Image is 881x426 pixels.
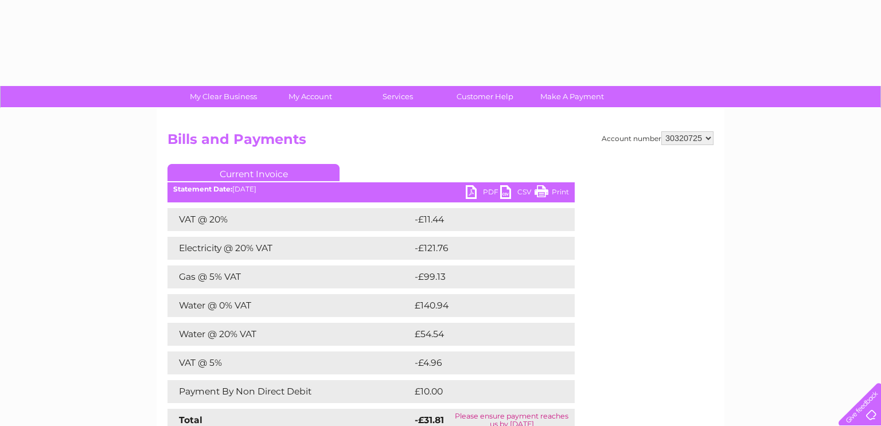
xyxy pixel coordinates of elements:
[535,185,569,202] a: Print
[167,323,412,346] td: Water @ 20% VAT
[167,185,575,193] div: [DATE]
[525,86,619,107] a: Make A Payment
[263,86,358,107] a: My Account
[167,164,340,181] a: Current Invoice
[167,294,412,317] td: Water @ 0% VAT
[167,265,412,288] td: Gas @ 5% VAT
[167,380,412,403] td: Payment By Non Direct Debit
[412,208,552,231] td: -£11.44
[412,380,551,403] td: £10.00
[412,323,552,346] td: £54.54
[350,86,445,107] a: Services
[438,86,532,107] a: Customer Help
[173,185,232,193] b: Statement Date:
[412,351,551,374] td: -£4.96
[602,131,714,145] div: Account number
[412,237,554,260] td: -£121.76
[167,237,412,260] td: Electricity @ 20% VAT
[167,208,412,231] td: VAT @ 20%
[500,185,535,202] a: CSV
[412,265,553,288] td: -£99.13
[415,415,444,425] strong: -£31.81
[167,131,714,153] h2: Bills and Payments
[179,415,202,425] strong: Total
[176,86,271,107] a: My Clear Business
[466,185,500,202] a: PDF
[412,294,554,317] td: £140.94
[167,351,412,374] td: VAT @ 5%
